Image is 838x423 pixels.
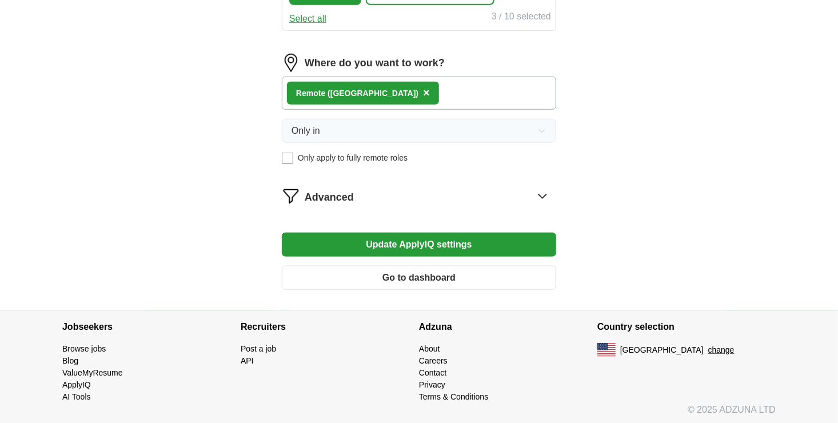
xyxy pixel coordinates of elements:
[597,343,616,357] img: US flag
[282,187,300,205] img: filter
[423,86,430,99] span: ×
[305,190,354,205] span: Advanced
[419,344,440,353] a: About
[620,344,704,356] span: [GEOGRAPHIC_DATA]
[305,55,445,71] label: Where do you want to work?
[419,368,446,377] a: Contact
[597,311,776,343] h4: Country selection
[62,392,91,401] a: AI Tools
[241,356,254,365] a: API
[241,344,276,353] a: Post a job
[62,368,123,377] a: ValueMyResume
[296,87,418,99] div: Remote ([GEOGRAPHIC_DATA])
[282,266,556,290] button: Go to dashboard
[492,10,551,26] div: 3 / 10 selected
[62,356,78,365] a: Blog
[419,380,445,389] a: Privacy
[708,344,735,356] button: change
[282,54,300,72] img: location.png
[289,12,326,26] button: Select all
[282,233,556,257] button: Update ApplyIQ settings
[62,380,91,389] a: ApplyIQ
[423,85,430,102] button: ×
[62,344,106,353] a: Browse jobs
[419,356,448,365] a: Careers
[298,152,408,164] span: Only apply to fully remote roles
[292,124,320,138] span: Only in
[282,119,556,143] button: Only in
[419,392,488,401] a: Terms & Conditions
[282,153,293,164] input: Only apply to fully remote roles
